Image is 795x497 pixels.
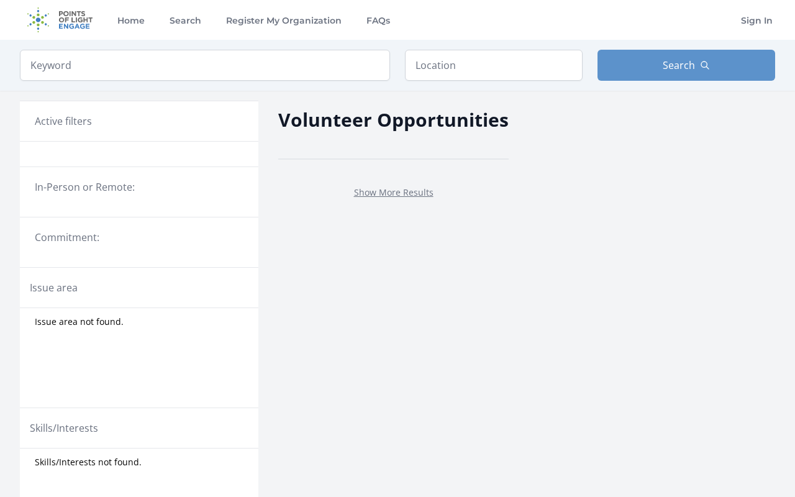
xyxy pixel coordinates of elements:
h3: Active filters [35,114,92,129]
span: Issue area not found. [35,316,124,328]
a: Show More Results [354,186,434,198]
span: Skills/Interests not found. [35,456,142,468]
legend: Issue area [30,280,78,295]
legend: Skills/Interests [30,421,98,435]
h2: Volunteer Opportunities [278,106,509,134]
span: Search [663,58,695,73]
input: Location [405,50,583,81]
input: Keyword [20,50,390,81]
button: Search [597,50,775,81]
legend: Commitment: [35,230,243,245]
legend: In-Person or Remote: [35,180,243,194]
